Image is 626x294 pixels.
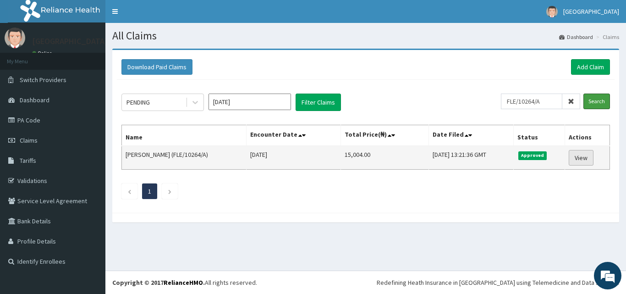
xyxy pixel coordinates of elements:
[5,196,175,228] textarea: Type your message and hit 'Enter'
[563,7,619,16] span: [GEOGRAPHIC_DATA]
[121,59,192,75] button: Download Paid Claims
[53,89,126,181] span: We're online!
[112,278,205,287] strong: Copyright © 2017 .
[594,33,619,41] li: Claims
[20,136,38,144] span: Claims
[48,51,154,63] div: Chat with us now
[164,278,203,287] a: RelianceHMO
[583,94,610,109] input: Search
[546,6,558,17] img: User Image
[20,76,66,84] span: Switch Providers
[122,125,247,146] th: Name
[17,46,37,69] img: d_794563401_company_1708531726252_794563401
[32,37,108,45] p: [GEOGRAPHIC_DATA]
[377,278,619,287] div: Redefining Heath Insurance in [GEOGRAPHIC_DATA] using Telemedicine and Data Science!
[5,28,25,48] img: User Image
[569,150,593,166] a: View
[341,125,429,146] th: Total Price(₦)
[571,59,610,75] a: Add Claim
[150,5,172,27] div: Minimize live chat window
[341,146,429,170] td: 15,004.00
[296,94,341,111] button: Filter Claims
[501,94,562,109] input: Search by HMO ID
[20,96,49,104] span: Dashboard
[518,151,547,160] span: Approved
[168,187,172,195] a: Next page
[209,94,291,110] input: Select Month and Year
[565,125,610,146] th: Actions
[32,50,54,56] a: Online
[428,125,513,146] th: Date Filed
[20,156,36,165] span: Tariffs
[122,146,247,170] td: [PERSON_NAME] (FLE/10264/A)
[148,187,151,195] a: Page 1 is your current page
[127,187,132,195] a: Previous page
[126,98,150,107] div: PENDING
[105,271,626,294] footer: All rights reserved.
[246,125,341,146] th: Encounter Date
[428,146,513,170] td: [DATE] 13:21:36 GMT
[246,146,341,170] td: [DATE]
[513,125,565,146] th: Status
[559,33,593,41] a: Dashboard
[112,30,619,42] h1: All Claims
